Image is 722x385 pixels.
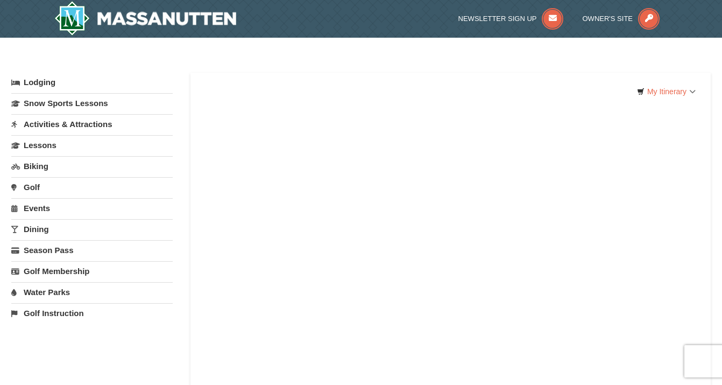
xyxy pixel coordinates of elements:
[11,219,173,239] a: Dining
[11,93,173,113] a: Snow Sports Lessons
[54,1,236,36] a: Massanutten Resort
[583,15,633,23] span: Owner's Site
[11,240,173,260] a: Season Pass
[11,177,173,197] a: Golf
[11,282,173,302] a: Water Parks
[458,15,537,23] span: Newsletter Sign Up
[583,15,660,23] a: Owner's Site
[11,261,173,281] a: Golf Membership
[11,114,173,134] a: Activities & Attractions
[11,156,173,176] a: Biking
[458,15,564,23] a: Newsletter Sign Up
[11,198,173,218] a: Events
[630,83,703,100] a: My Itinerary
[11,135,173,155] a: Lessons
[11,73,173,92] a: Lodging
[54,1,236,36] img: Massanutten Resort Logo
[11,303,173,323] a: Golf Instruction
